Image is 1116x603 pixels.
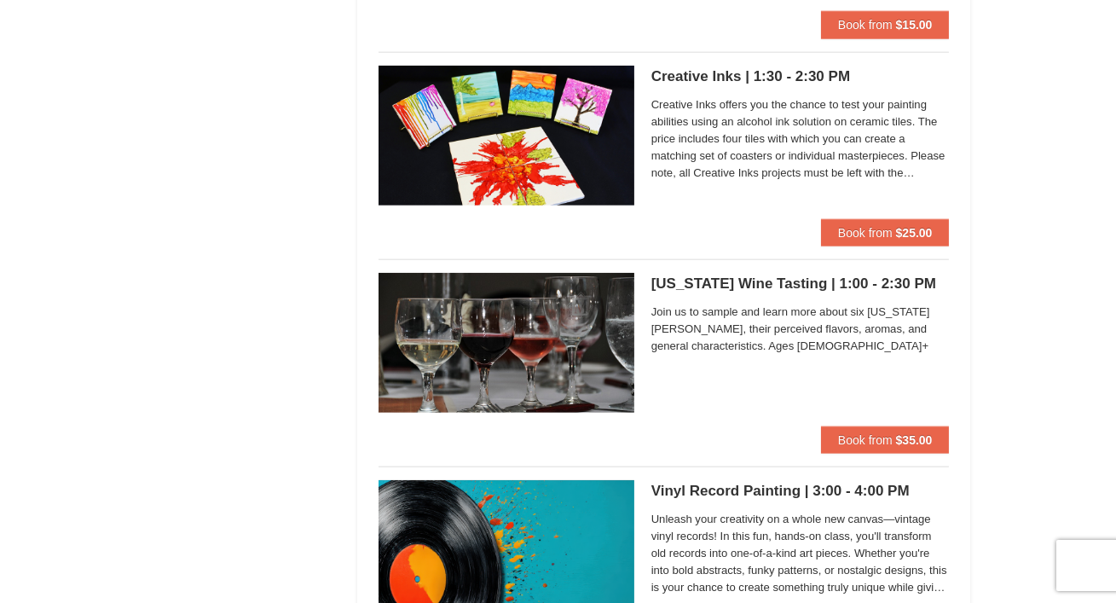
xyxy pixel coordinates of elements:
[821,219,950,246] button: Book from $25.00
[379,66,634,206] img: 6619869-1077-193cfc51.jpg
[651,304,950,355] span: Join us to sample and learn more about six [US_STATE][PERSON_NAME], their perceived flavors, arom...
[651,96,950,182] span: Creative Inks offers you the chance to test your painting abilities using an alcohol ink solution...
[896,433,933,447] strong: $35.00
[651,511,950,596] span: Unleash your creativity on a whole new canvas—vintage vinyl records! In this fun, hands-on class,...
[838,433,893,447] span: Book from
[821,11,950,38] button: Book from $15.00
[651,483,950,500] h5: Vinyl Record Painting | 3:00 - 4:00 PM
[651,275,950,293] h5: [US_STATE] Wine Tasting | 1:00 - 2:30 PM
[896,226,933,240] strong: $25.00
[821,426,950,454] button: Book from $35.00
[379,273,634,413] img: 6619869-1096-9b064200.png
[651,68,950,85] h5: Creative Inks | 1:30 - 2:30 PM
[896,18,933,32] strong: $15.00
[838,226,893,240] span: Book from
[838,18,893,32] span: Book from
